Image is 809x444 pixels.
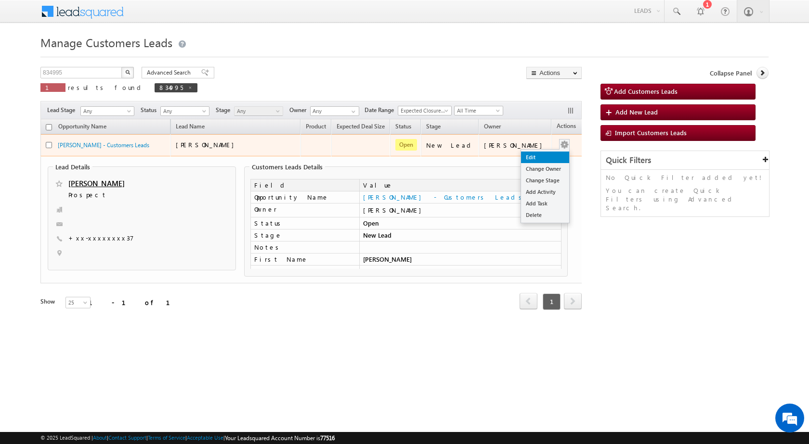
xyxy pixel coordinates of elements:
span: Owner [289,106,310,114]
span: next [564,293,582,309]
span: Status [141,106,160,114]
a: All Time [454,106,503,115]
legend: Customers Leads Details [249,163,325,171]
a: next [564,294,582,309]
a: [PERSON_NAME] [68,178,125,188]
a: Change Stage [521,175,569,186]
td: Value [359,179,561,191]
a: Opportunity Name [53,121,111,134]
span: Any [161,107,207,115]
div: [PERSON_NAME] [484,141,547,150]
span: Open [395,139,417,151]
a: Acceptable Use [187,434,223,441]
a: Expected Deal Size [332,121,390,134]
td: New Lead [359,229,561,241]
span: Lead Stage [47,106,79,114]
div: Quick Filters [601,151,769,170]
div: New Lead [426,141,474,150]
td: Owner [250,203,359,217]
span: Expected Closure Date [398,106,448,115]
span: results found [68,83,144,91]
input: Check all records [46,124,52,130]
td: Field [250,179,359,191]
a: Any [234,106,283,116]
td: [PERSON_NAME] [359,254,561,266]
div: Minimize live chat window [158,5,181,28]
p: No Quick Filter added yet! [606,173,764,182]
a: Show All Items [346,107,358,116]
textarea: Type your message and hit 'Enter' [13,89,176,288]
td: 834995 [359,266,561,278]
span: Add Customers Leads [614,87,678,95]
span: Stage [426,123,441,130]
button: Actions [526,67,582,79]
a: [PERSON_NAME] - Customers Leads [363,193,525,201]
span: Lead Name [171,121,209,134]
span: All Time [455,106,500,115]
div: [PERSON_NAME] [363,206,558,215]
a: Terms of Service [148,434,185,441]
div: Chat with us now [50,51,162,63]
div: 1 - 1 of 1 [89,297,182,308]
span: +xx-xxxxxxxx37 [68,234,134,243]
a: [PERSON_NAME] - Customers Leads [58,141,149,149]
span: Import Customers Leads [615,128,687,137]
span: 77516 [320,434,335,442]
legend: Lead Details [53,163,92,171]
input: Type to Search [310,106,359,116]
span: Prospect [68,190,183,200]
span: Your Leadsquared Account Number is [225,434,335,442]
a: Stage [421,121,445,134]
span: Collapse Panel [710,69,752,77]
a: Add Activity [521,186,569,198]
a: Any [160,106,209,116]
a: Change Owner [521,163,569,175]
a: prev [520,294,537,309]
td: Notes [250,241,359,254]
span: Owner [484,123,501,130]
td: Opportunity Name [250,191,359,203]
td: Stage [250,229,359,241]
span: Date Range [365,106,398,114]
a: 25 [65,297,91,308]
img: d_60004797649_company_0_60004797649 [16,51,40,63]
span: Actions [552,121,581,133]
td: Status [250,217,359,229]
a: Any [80,106,134,116]
span: 25 [66,298,91,307]
span: © 2025 LeadSquared | | | | | [40,433,335,443]
a: Expected Closure Date [398,106,452,115]
img: Search [125,70,130,75]
span: Any [81,107,131,115]
td: Opportunity ID [250,266,359,278]
a: Delete [521,209,569,221]
td: First Name [250,254,359,266]
a: About [93,434,107,441]
span: Manage Customers Leads [40,35,172,50]
span: 1 [45,83,61,91]
span: prev [520,293,537,309]
a: Status [391,121,416,134]
span: 834995 [159,83,183,91]
span: Expected Deal Size [337,123,385,130]
a: Add Task [521,198,569,209]
span: Product [306,123,326,130]
a: Edit [521,152,569,163]
span: [PERSON_NAME] [176,140,239,149]
span: Any [235,107,280,115]
div: Show [40,297,58,306]
em: Start Chat [131,296,175,309]
p: You can create Quick Filters using Advanced Search. [606,186,764,212]
span: Stage [216,106,234,114]
a: Contact Support [108,434,146,441]
span: Add New Lead [615,108,658,116]
span: Opportunity Name [58,123,106,130]
span: 1 [543,293,561,310]
td: Open [359,217,561,229]
span: Advanced Search [147,68,194,77]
